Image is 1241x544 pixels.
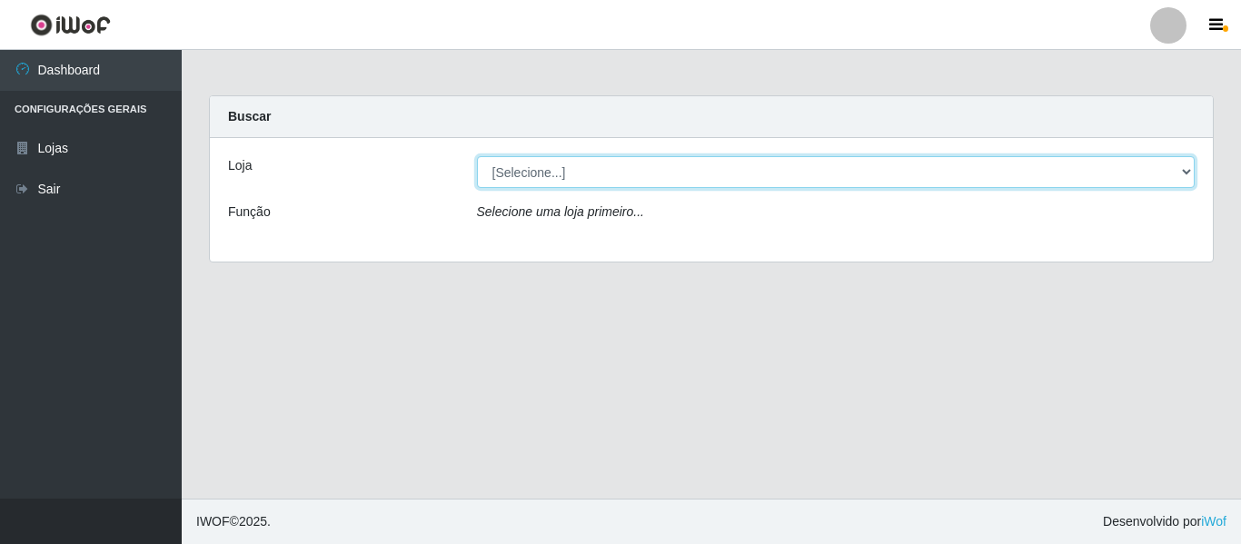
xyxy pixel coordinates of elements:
[196,512,271,531] span: © 2025 .
[228,156,252,175] label: Loja
[1201,514,1226,529] a: iWof
[228,109,271,124] strong: Buscar
[1103,512,1226,531] span: Desenvolvido por
[477,204,644,219] i: Selecione uma loja primeiro...
[196,514,230,529] span: IWOF
[30,14,111,36] img: CoreUI Logo
[228,203,271,222] label: Função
